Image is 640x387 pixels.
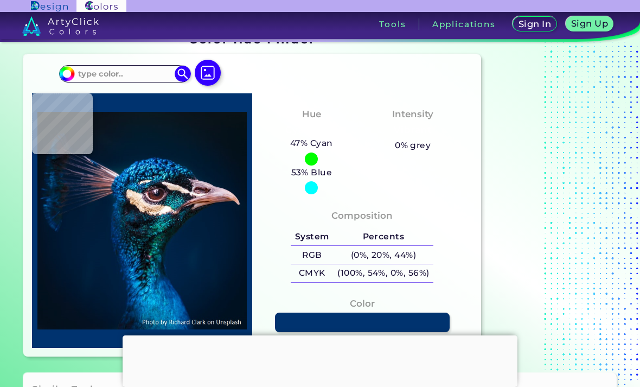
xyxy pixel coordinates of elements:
[520,20,550,28] h5: Sign In
[572,20,606,28] h5: Sign Up
[334,264,434,282] h5: (100%, 54%, 0%, 56%)
[281,124,342,137] h3: Cyan-Blue
[175,66,191,82] img: icon search
[432,20,496,28] h3: Applications
[195,60,221,86] img: icon picture
[515,17,555,31] a: Sign In
[291,228,333,246] h5: System
[291,264,333,282] h5: CMYK
[291,246,333,264] h5: RGB
[286,136,337,150] h5: 47% Cyan
[395,138,431,153] h5: 0% grey
[392,106,433,122] h4: Intensity
[302,106,321,122] h4: Hue
[334,228,434,246] h5: Percents
[22,16,99,36] img: logo_artyclick_colors_white.svg
[287,166,336,180] h5: 53% Blue
[31,1,67,11] img: ArtyClick Design logo
[389,124,437,137] h3: Vibrant
[123,335,517,384] iframe: Advertisement
[567,17,611,31] a: Sign Up
[334,246,434,264] h5: (0%, 20%, 44%)
[37,99,247,342] img: img_pavlin.jpg
[74,66,175,81] input: type color..
[331,208,393,224] h4: Composition
[379,20,406,28] h3: Tools
[350,296,375,312] h4: Color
